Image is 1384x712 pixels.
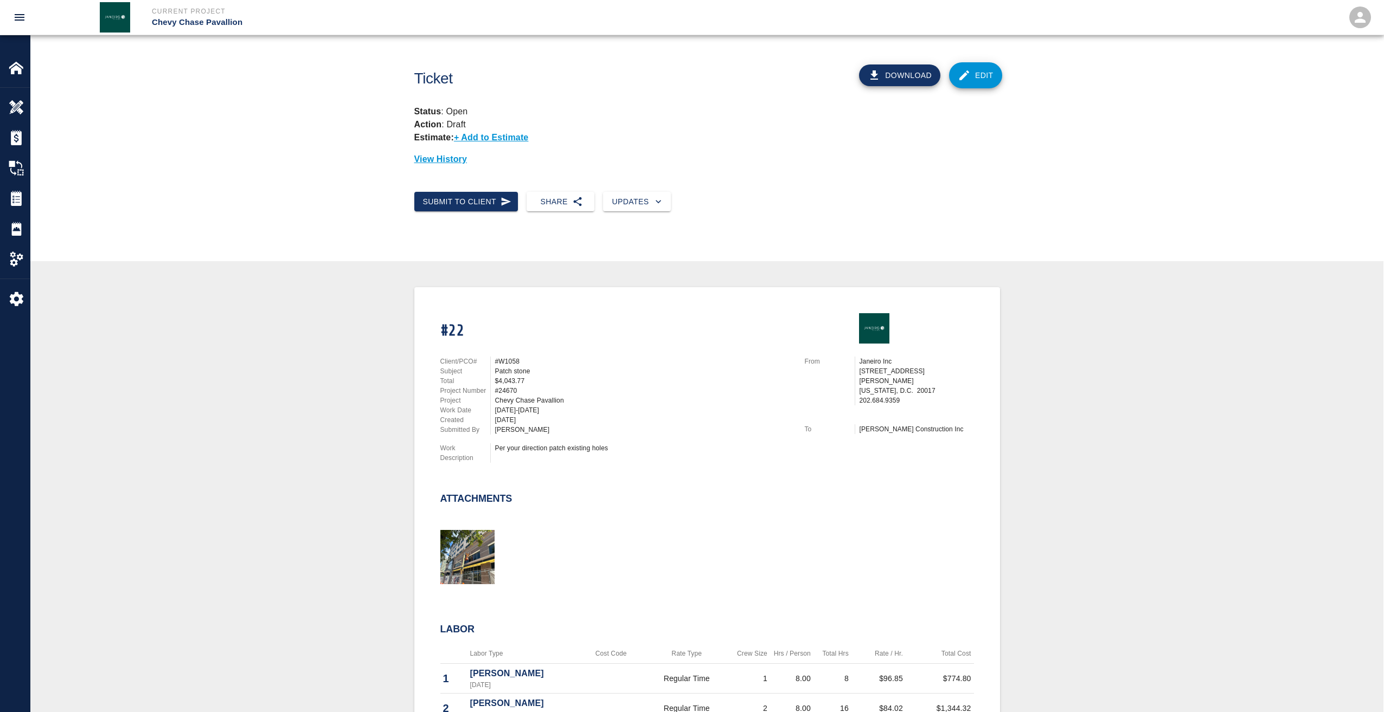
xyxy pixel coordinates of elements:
[454,133,529,142] p: + Add to Estimate
[7,4,33,30] button: open drawer
[440,405,490,415] p: Work Date
[443,670,465,687] p: 1
[414,120,442,129] strong: Action
[805,424,855,434] p: To
[851,644,906,664] th: Rate / Hr.
[859,313,889,344] img: Janeiro Inc
[581,644,642,664] th: Cost Code
[906,644,974,664] th: Total Cost
[440,443,490,463] p: Work Description
[440,386,490,396] p: Project Number
[813,664,851,694] td: 8
[860,366,974,396] p: [STREET_ADDRESS][PERSON_NAME] [US_STATE], D.C. 20017
[414,70,752,88] h1: Ticket
[467,644,581,664] th: Labor Type
[440,624,974,636] h2: Labor
[440,425,490,435] p: Submitted By
[440,376,490,386] p: Total
[414,153,1000,166] p: View History
[495,425,792,435] div: [PERSON_NAME]
[770,664,813,694] td: 8.00
[414,192,518,212] button: Submit to Client
[813,644,851,664] th: Total Hrs
[470,680,578,690] p: [DATE]
[440,357,490,366] p: Client/PCO#
[495,405,792,415] div: [DATE]-[DATE]
[414,107,441,116] strong: Status
[906,664,974,694] td: $774.80
[495,396,792,405] div: Chevy Chase Pavallion
[495,376,792,386] div: $4,043.77
[152,7,751,16] p: Current Project
[440,322,792,341] h1: #22
[440,415,490,425] p: Created
[440,530,495,584] img: thumbnail
[732,644,770,664] th: Crew Size
[414,105,1000,118] p: : Open
[440,366,490,376] p: Subject
[440,396,490,405] p: Project
[860,357,974,366] p: Janeiro Inc
[152,16,751,29] p: Chevy Chase Pavallion
[527,192,594,212] button: Share
[860,424,974,434] p: [PERSON_NAME] Construction Inc
[495,366,792,376] div: Patch stone
[732,664,770,694] td: 1
[470,667,578,680] p: [PERSON_NAME]
[805,357,855,366] p: From
[949,62,1002,88] a: Edit
[495,415,792,425] div: [DATE]
[603,192,671,212] button: Updates
[495,443,792,453] div: Per your direction patch existing holes
[495,357,792,366] div: #W1058
[470,697,578,710] p: [PERSON_NAME]
[770,644,813,664] th: Hrs / Person
[641,664,732,694] td: Regular Time
[440,493,512,505] h2: Attachments
[495,386,792,396] div: #24670
[860,396,974,405] p: 202.684.9359
[100,2,130,33] img: Janeiro Inc
[641,644,732,664] th: Rate Type
[414,120,466,129] p: : Draft
[851,664,906,694] td: $96.85
[859,64,940,86] button: Download
[414,133,454,142] strong: Estimate:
